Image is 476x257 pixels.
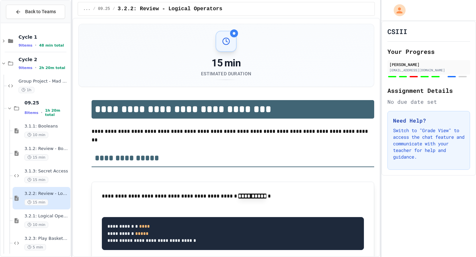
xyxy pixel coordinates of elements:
[24,213,69,219] span: 3.2.1: Logical Operators
[389,68,468,73] div: [EMAIL_ADDRESS][DOMAIN_NAME]
[24,154,48,161] span: 15 min
[387,86,470,95] h2: Assignment Details
[389,61,468,67] div: [PERSON_NAME]
[83,6,91,12] span: ...
[24,168,69,174] span: 3.1.3: Secret Access
[19,66,32,70] span: 9 items
[201,70,251,77] div: Estimated Duration
[113,6,115,12] span: /
[24,146,69,152] span: 3.1.2: Review - Booleans
[98,6,110,12] span: 09.25
[387,27,407,36] h1: CSIII
[24,199,48,205] span: 15 min
[19,56,69,62] span: Cycle 2
[35,43,36,48] span: •
[19,43,32,48] span: 9 items
[19,79,69,84] span: Group Project - Mad Libs
[24,222,48,228] span: 10 min
[387,3,407,18] div: My Account
[25,8,56,15] span: Back to Teams
[35,65,36,70] span: •
[24,244,46,250] span: 5 min
[24,177,48,183] span: 15 min
[24,236,69,241] span: 3.2.3: Play Basketball
[421,202,469,230] iframe: chat widget
[39,66,65,70] span: 2h 20m total
[24,111,38,115] span: 8 items
[39,43,64,48] span: 48 min total
[387,98,470,106] div: No due date set
[118,5,222,13] span: 3.2.2: Review - Logical Operators
[19,34,69,40] span: Cycle 1
[393,127,464,160] p: Switch to "Grade View" to access the chat feature and communicate with your teacher for help and ...
[448,231,469,250] iframe: chat widget
[45,108,69,117] span: 1h 20m total
[93,6,95,12] span: /
[24,124,69,129] span: 3.1.1: Booleans
[201,57,251,69] div: 15 min
[387,47,470,56] h2: Your Progress
[6,5,65,19] button: Back to Teams
[24,191,69,197] span: 3.2.2: Review - Logical Operators
[19,87,34,93] span: 1h
[24,100,69,106] span: 09.25
[41,110,42,115] span: •
[24,132,48,138] span: 10 min
[393,117,464,125] h3: Need Help?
